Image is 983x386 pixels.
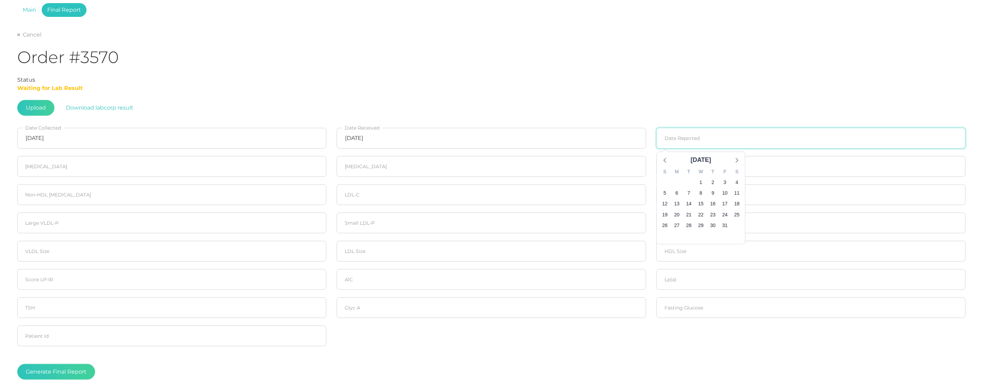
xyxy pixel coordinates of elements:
[657,128,966,149] input: Select date
[17,184,326,205] input: Non-HDL Cholesterol
[17,156,326,177] input: Cholesterol
[337,241,646,262] input: LDL Size
[337,269,646,290] input: A1C
[17,326,326,346] input: Patient Id
[17,213,326,233] input: Large VLDL-P
[337,128,646,149] input: Select date
[17,241,326,262] input: VLDL Size
[337,156,646,177] input: Triglycerides
[17,85,83,91] span: Waiting for Lab Result
[42,3,87,17] a: Final Report
[657,269,966,290] input: Lp(a)
[57,100,142,116] button: Download labcorp result
[337,184,646,205] input: LDL-C
[17,364,95,380] button: Generate Final Report
[17,100,54,116] span: Upload
[17,47,966,68] h1: Order #3570
[17,297,326,318] input: TSH
[337,297,646,318] input: Glyc A
[337,213,646,233] input: Small LDL-P
[17,128,326,149] input: Select date
[17,3,42,17] a: Main
[17,76,966,84] div: Status
[657,156,966,177] input: HDL-C
[17,269,326,290] input: Score LP-IR
[657,184,966,205] input: Apo B
[17,31,41,38] a: Cancel
[657,297,966,318] input: Fasting Glucose
[657,241,966,262] input: HDL Size
[657,213,966,233] input: HDL-P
